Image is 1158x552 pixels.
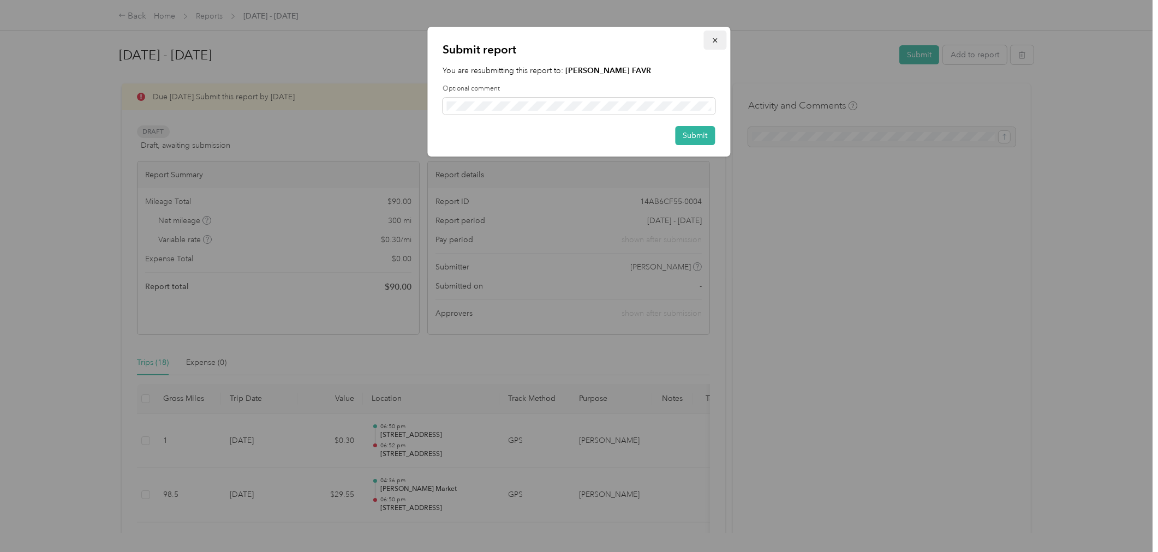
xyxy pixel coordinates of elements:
[443,84,715,94] label: Optional comment
[676,126,715,145] button: Submit
[566,66,652,75] strong: [PERSON_NAME] FAVR
[443,65,715,76] p: You are resubmitting this report to:
[1097,491,1158,552] iframe: Everlance-gr Chat Button Frame
[443,42,715,57] p: Submit report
